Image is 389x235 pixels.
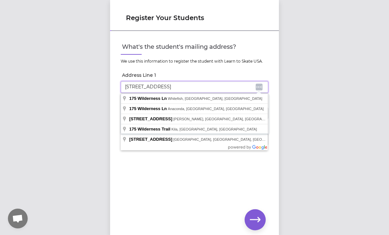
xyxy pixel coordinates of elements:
input: Start typing your address... [121,81,268,93]
h1: Register Your Students [126,13,263,22]
span: [GEOGRAPHIC_DATA], [GEOGRAPHIC_DATA], [GEOGRAPHIC_DATA] [173,137,291,141]
div: Open chat [8,209,28,228]
p: We use this information to register the student with Learn to Skate USA. [121,59,268,64]
label: Address Line 1 [122,72,268,78]
span: [STREET_ADDRESS] [129,137,172,142]
label: What's the student's mailing address? [122,42,268,51]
